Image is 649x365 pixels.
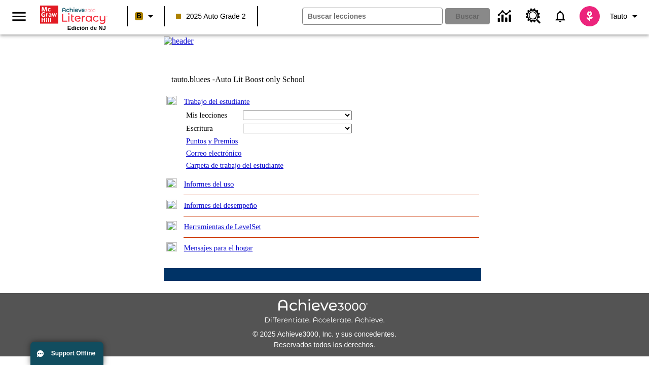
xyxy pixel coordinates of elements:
[184,223,261,231] a: Herramientas de LevelSet
[184,97,250,105] a: Trabajo del estudiante
[606,7,645,25] button: Perfil/Configuración
[186,137,238,145] a: Puntos y Premios
[136,10,141,22] span: B
[166,178,177,188] img: plus.gif
[131,7,161,25] button: Boost El color de la clase es anaranjado claro. Cambiar el color de la clase.
[30,342,103,365] button: Support Offline
[184,244,253,252] a: Mensajes para el hogar
[176,11,246,22] span: 2025 Auto Grade 2
[492,3,520,30] a: Centro de información
[166,242,177,251] img: plus.gif
[164,36,194,46] img: header
[166,200,177,209] img: plus.gif
[610,11,627,22] span: Tauto
[303,8,442,24] input: Buscar campo
[520,3,547,30] a: Centro de recursos, Se abrirá en una pestaña nueva.
[184,201,257,209] a: Informes del desempeño
[547,3,573,29] a: Notificaciones
[171,75,358,84] td: tauto.bluees -
[186,149,241,157] a: Correo electrónico
[40,4,106,31] div: Portada
[166,221,177,230] img: plus.gif
[51,350,95,357] span: Support Offline
[186,111,237,120] div: Mis lecciones
[264,299,385,325] img: Achieve3000 Differentiate Accelerate Achieve
[580,6,600,26] img: avatar image
[573,3,606,29] button: Escoja un nuevo avatar
[67,25,106,31] span: Edición de NJ
[166,96,177,105] img: minus.gif
[215,75,305,84] nobr: Auto Lit Boost only School
[184,180,234,188] a: Informes del uso
[186,124,237,133] div: Escritura
[186,161,283,169] a: Carpeta de trabajo del estudiante
[4,2,34,31] button: Abrir el menú lateral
